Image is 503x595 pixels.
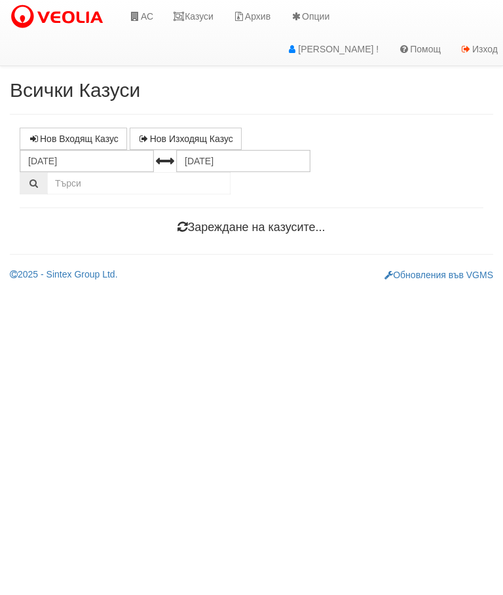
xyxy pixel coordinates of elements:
a: Помощ [388,33,451,65]
img: VeoliaLogo.png [10,3,109,31]
a: 2025 - Sintex Group Ltd. [10,269,118,279]
input: Търсене по Идентификатор, Бл/Вх/Ап, Тип, Описание, Моб. Номер, Имейл, Файл, Коментар, [47,172,231,194]
h2: Всички Казуси [10,79,493,101]
h4: Зареждане на казусите... [20,221,483,234]
a: Нов Входящ Казус [20,128,127,150]
a: Нов Изходящ Казус [130,128,242,150]
a: [PERSON_NAME] ! [276,33,388,65]
a: Обновления във VGMS [384,270,493,280]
